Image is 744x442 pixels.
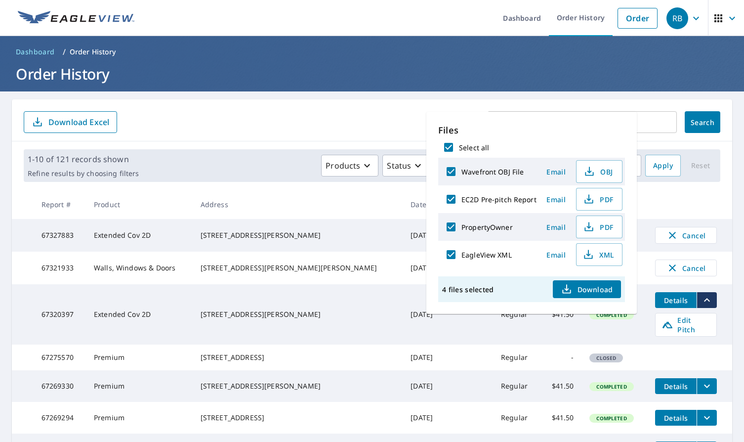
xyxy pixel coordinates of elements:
[34,219,86,252] td: 67327883
[685,111,720,133] button: Search
[493,402,540,434] td: Regular
[661,382,691,391] span: Details
[403,370,444,402] td: [DATE]
[582,249,614,261] span: XML
[201,230,395,240] div: [STREET_ADDRESS][PERSON_NAME]
[403,284,444,345] td: [DATE]
[540,247,572,263] button: Email
[661,315,710,334] span: Edit Pitch
[493,284,540,345] td: Regular
[665,229,706,241] span: Cancel
[48,117,109,128] p: Download Excel
[553,280,621,298] button: Download
[63,46,66,58] li: /
[86,190,193,219] th: Product
[697,378,717,394] button: filesDropdownBtn-67269330
[655,313,717,337] a: Edit Pitch
[403,402,444,434] td: [DATE]
[582,166,614,177] span: OBJ
[461,250,512,260] label: EagleView XML
[86,252,193,284] td: Walls, Windows & Doors
[590,311,632,318] span: Completed
[665,262,706,274] span: Cancel
[201,413,395,423] div: [STREET_ADDRESS]
[544,195,568,204] span: Email
[590,415,632,422] span: Completed
[34,252,86,284] td: 67321933
[86,284,193,345] td: Extended Cov 2D
[590,354,622,361] span: Closed
[582,193,614,205] span: PDF
[540,220,572,235] button: Email
[655,227,717,244] button: Cancel
[493,345,540,370] td: Regular
[544,222,568,232] span: Email
[34,345,86,370] td: 67275570
[655,260,717,276] button: Cancel
[590,383,632,390] span: Completed
[403,190,444,219] th: Date
[34,284,86,345] td: 67320397
[193,190,403,219] th: Address
[540,164,572,179] button: Email
[86,370,193,402] td: Premium
[544,167,568,177] span: Email
[661,413,691,423] span: Details
[201,353,395,362] div: [STREET_ADDRESS]
[403,252,444,284] td: [DATE]
[576,243,622,266] button: XML
[86,402,193,434] td: Premium
[459,143,489,152] label: Select all
[697,292,717,308] button: filesDropdownBtn-67320397
[561,283,613,295] span: Download
[666,7,688,29] div: RB
[661,296,691,305] span: Details
[540,345,581,370] td: -
[576,160,622,183] button: OBJ
[618,8,658,29] a: Order
[540,370,581,402] td: $41.50
[321,155,378,177] button: Products
[461,167,524,177] label: Wavefront OBJ File
[655,410,697,426] button: detailsBtn-67269294
[34,402,86,434] td: 67269294
[442,285,494,294] p: 4 files selected
[540,402,581,434] td: $41.50
[28,153,139,165] p: 1-10 of 121 records shown
[655,292,697,308] button: detailsBtn-67320397
[18,11,134,26] img: EV Logo
[326,160,360,172] p: Products
[582,221,614,233] span: PDF
[655,378,697,394] button: detailsBtn-67269330
[34,190,86,219] th: Report #
[201,263,395,273] div: [STREET_ADDRESS][PERSON_NAME][PERSON_NAME]
[12,64,732,84] h1: Order History
[28,169,139,178] p: Refine results by choosing filters
[540,284,581,345] td: $41.50
[86,345,193,370] td: Premium
[493,370,540,402] td: Regular
[201,381,395,391] div: [STREET_ADDRESS][PERSON_NAME]
[403,345,444,370] td: [DATE]
[86,219,193,252] td: Extended Cov 2D
[461,222,513,232] label: PropertyOwner
[645,155,681,177] button: Apply
[201,309,395,319] div: [STREET_ADDRESS][PERSON_NAME]
[576,188,622,211] button: PDF
[70,47,116,57] p: Order History
[513,108,677,136] input: Address, Report #, Claim ID, etc.
[544,250,568,260] span: Email
[12,44,732,60] nav: breadcrumb
[693,118,712,127] span: Search
[16,47,55,57] span: Dashboard
[540,192,572,207] button: Email
[461,195,537,204] label: EC2D Pre-pitch Report
[438,124,625,137] p: Files
[24,111,117,133] button: Download Excel
[697,410,717,426] button: filesDropdownBtn-67269294
[576,216,622,238] button: PDF
[12,44,59,60] a: Dashboard
[387,160,411,172] p: Status
[34,370,86,402] td: 67269330
[653,160,673,172] span: Apply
